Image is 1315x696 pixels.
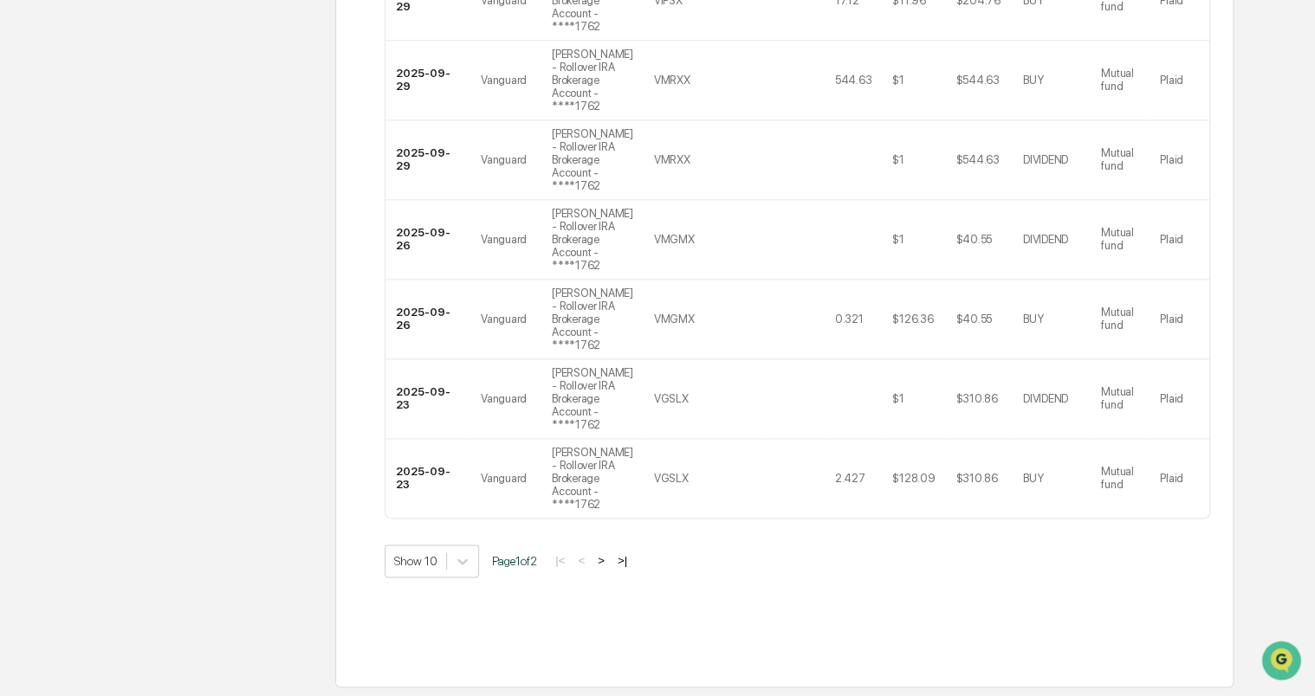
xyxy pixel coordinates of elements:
td: 2025-09-23 [385,439,470,518]
td: $544.63 [945,120,1013,200]
iframe: Open customer support [1260,639,1306,686]
button: > [593,553,610,568]
td: $126.36 [882,280,945,359]
td: $1 [882,41,945,120]
td: VMRXX [644,41,708,120]
td: DIVIDEND [1013,120,1091,200]
button: >| [612,553,632,568]
td: 0.321 [825,280,882,359]
td: BUY [1013,41,1091,120]
td: Plaid [1150,120,1209,200]
td: VGSLX [644,439,708,518]
td: $40.55 [945,280,1013,359]
td: 544.63 [825,41,882,120]
td: Plaid [1150,280,1209,359]
td: [PERSON_NAME] - Rollover IRA Brokerage Account - ****1762 [541,200,644,280]
td: Vanguard [470,359,541,439]
td: $544.63 [945,41,1013,120]
td: Vanguard [470,120,541,200]
td: 2025-09-26 [385,280,470,359]
img: 1746055101610-c473b297-6a78-478c-a979-82029cc54cd1 [17,132,49,164]
td: $310.86 [945,439,1013,518]
td: BUY [1013,280,1091,359]
td: Vanguard [470,200,541,280]
a: 🖐️Preclearance [10,211,119,242]
td: $40.55 [945,200,1013,280]
span: Page 1 of 2 [492,554,537,568]
div: 🗄️ [126,220,139,234]
td: Vanguard [470,280,541,359]
a: 🔎Data Lookup [10,244,116,275]
td: Plaid [1150,41,1209,120]
td: 2025-09-26 [385,200,470,280]
span: Pylon [172,293,210,306]
td: Mutual fund [1091,359,1150,439]
td: VMRXX [644,120,708,200]
a: 🗄️Attestations [119,211,222,242]
td: 2025-09-29 [385,41,470,120]
td: Vanguard [470,439,541,518]
td: $1 [882,120,945,200]
td: DIVIDEND [1013,359,1091,439]
td: Mutual fund [1091,120,1150,200]
td: $1 [882,359,945,439]
td: $128.09 [882,439,945,518]
td: VMGMX [644,200,708,280]
span: Data Lookup [35,251,109,268]
td: VGSLX [644,359,708,439]
td: Plaid [1150,439,1209,518]
td: 2.427 [825,439,882,518]
div: 🖐️ [17,220,31,234]
a: Powered byPylon [122,293,210,306]
td: VMGMX [644,280,708,359]
td: DIVIDEND [1013,200,1091,280]
td: Mutual fund [1091,41,1150,120]
button: Start new chat [295,138,315,158]
td: [PERSON_NAME] - Rollover IRA Brokerage Account - ****1762 [541,280,644,359]
td: Plaid [1150,359,1209,439]
td: [PERSON_NAME] - Rollover IRA Brokerage Account - ****1762 [541,120,644,200]
div: Start new chat [59,132,284,150]
td: 2025-09-23 [385,359,470,439]
td: $1 [882,200,945,280]
div: We're available if you need us! [59,150,219,164]
td: Plaid [1150,200,1209,280]
button: < [573,553,590,568]
td: [PERSON_NAME] - Rollover IRA Brokerage Account - ****1762 [541,41,644,120]
td: Vanguard [470,41,541,120]
button: |< [550,553,570,568]
span: Attestations [143,218,215,235]
td: [PERSON_NAME] - Rollover IRA Brokerage Account - ****1762 [541,439,644,518]
span: Preclearance [35,218,112,235]
td: Mutual fund [1091,439,1150,518]
p: How can we help? [17,36,315,64]
td: 2025-09-29 [385,120,470,200]
td: Mutual fund [1091,200,1150,280]
td: $310.86 [945,359,1013,439]
div: 🔎 [17,253,31,267]
td: BUY [1013,439,1091,518]
td: [PERSON_NAME] - Rollover IRA Brokerage Account - ****1762 [541,359,644,439]
td: Mutual fund [1091,280,1150,359]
